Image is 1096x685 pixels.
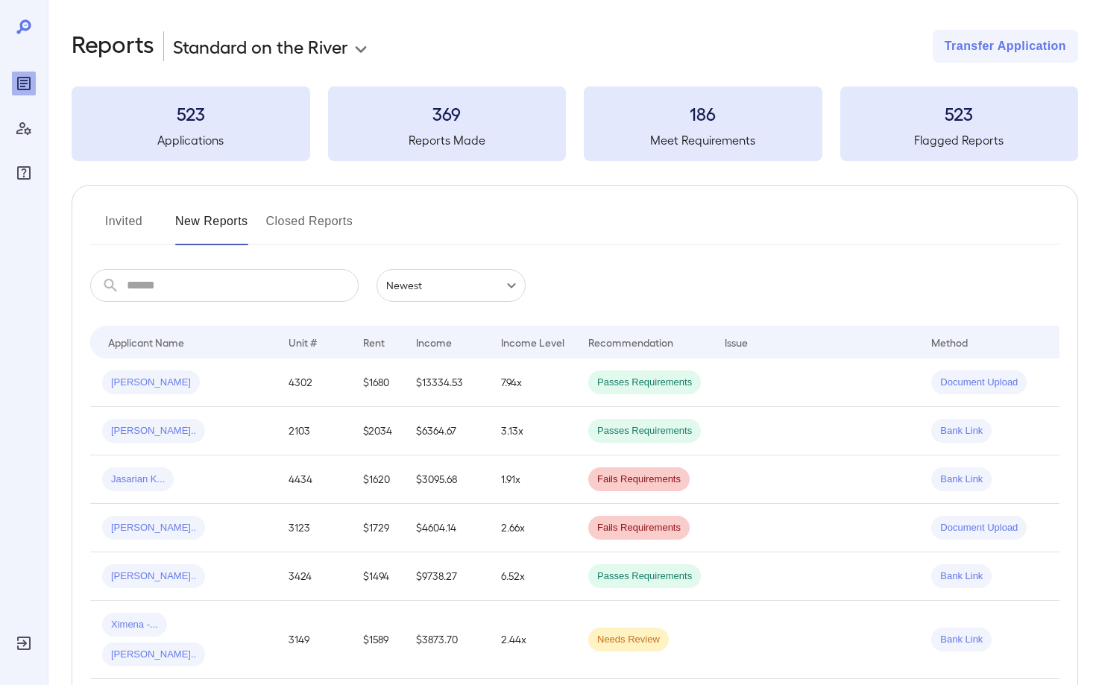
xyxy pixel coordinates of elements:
td: 3.13x [489,407,576,455]
span: Ximena -... [102,618,167,632]
td: 4434 [277,455,351,504]
div: Recommendation [588,333,673,351]
td: 1.91x [489,455,576,504]
td: $1729 [351,504,404,552]
span: Passes Requirements [588,376,701,390]
td: $9738.27 [404,552,489,601]
div: Income Level [501,333,564,351]
button: Invited [90,209,157,245]
div: Income [416,333,452,351]
h5: Applications [72,131,310,149]
h3: 523 [72,101,310,125]
span: Bank Link [931,633,992,647]
td: 3149 [277,601,351,679]
td: 3123 [277,504,351,552]
td: $3095.68 [404,455,489,504]
span: Bank Link [931,569,992,584]
button: Transfer Application [933,30,1078,63]
span: Document Upload [931,376,1027,390]
span: Fails Requirements [588,473,690,487]
span: [PERSON_NAME] [102,376,200,390]
h3: 523 [840,101,1079,125]
td: $4604.14 [404,504,489,552]
h3: 369 [328,101,567,125]
div: Reports [12,72,36,95]
td: $1680 [351,359,404,407]
div: Log Out [12,631,36,655]
td: $13334.53 [404,359,489,407]
td: 2103 [277,407,351,455]
span: Jasarian K... [102,473,174,487]
td: 7.94x [489,359,576,407]
div: Issue [725,333,749,351]
span: Bank Link [931,424,992,438]
td: $3873.70 [404,601,489,679]
span: [PERSON_NAME].. [102,521,205,535]
td: 4302 [277,359,351,407]
h5: Flagged Reports [840,131,1079,149]
h5: Reports Made [328,131,567,149]
span: Passes Requirements [588,569,701,584]
span: Bank Link [931,473,992,487]
td: 3424 [277,552,351,601]
div: Unit # [289,333,317,351]
div: FAQ [12,161,36,185]
td: 2.66x [489,504,576,552]
td: $1494 [351,552,404,601]
td: 2.44x [489,601,576,679]
span: [PERSON_NAME].. [102,424,205,438]
span: Needs Review [588,633,669,647]
td: $1620 [351,455,404,504]
h5: Meet Requirements [584,131,822,149]
span: [PERSON_NAME].. [102,648,205,662]
td: 6.52x [489,552,576,601]
span: Fails Requirements [588,521,690,535]
td: $6364.67 [404,407,489,455]
div: Newest [377,269,526,302]
td: $1589 [351,601,404,679]
span: Document Upload [931,521,1027,535]
h3: 186 [584,101,822,125]
td: $2034 [351,407,404,455]
button: New Reports [175,209,248,245]
p: Standard on the River [173,34,348,58]
span: Passes Requirements [588,424,701,438]
summary: 523Applications369Reports Made186Meet Requirements523Flagged Reports [72,86,1078,161]
span: [PERSON_NAME].. [102,569,205,584]
div: Method [931,333,968,351]
div: Rent [363,333,387,351]
div: Manage Users [12,116,36,140]
h2: Reports [72,30,154,63]
button: Closed Reports [266,209,353,245]
div: Applicant Name [108,333,184,351]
